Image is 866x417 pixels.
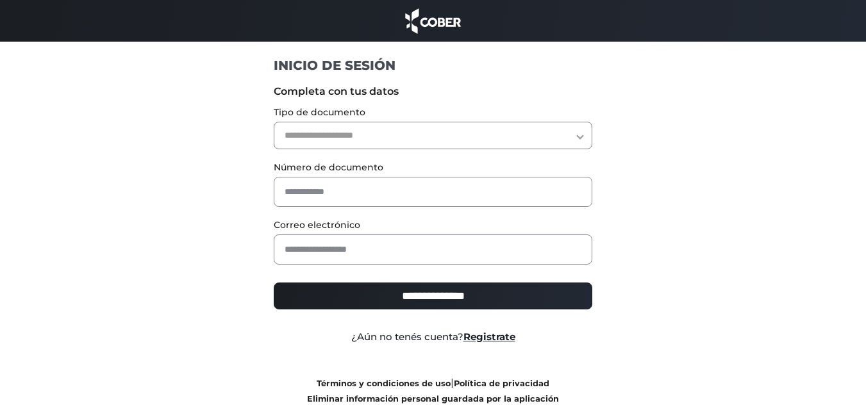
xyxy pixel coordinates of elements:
[307,394,559,404] a: Eliminar información personal guardada por la aplicación
[274,218,592,232] label: Correo electrónico
[264,375,602,406] div: |
[402,6,465,35] img: cober_marca.png
[317,379,451,388] a: Términos y condiciones de uso
[463,331,515,343] a: Registrate
[274,57,592,74] h1: INICIO DE SESIÓN
[274,106,592,119] label: Tipo de documento
[264,330,602,345] div: ¿Aún no tenés cuenta?
[454,379,549,388] a: Política de privacidad
[274,161,592,174] label: Número de documento
[274,84,592,99] label: Completa con tus datos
